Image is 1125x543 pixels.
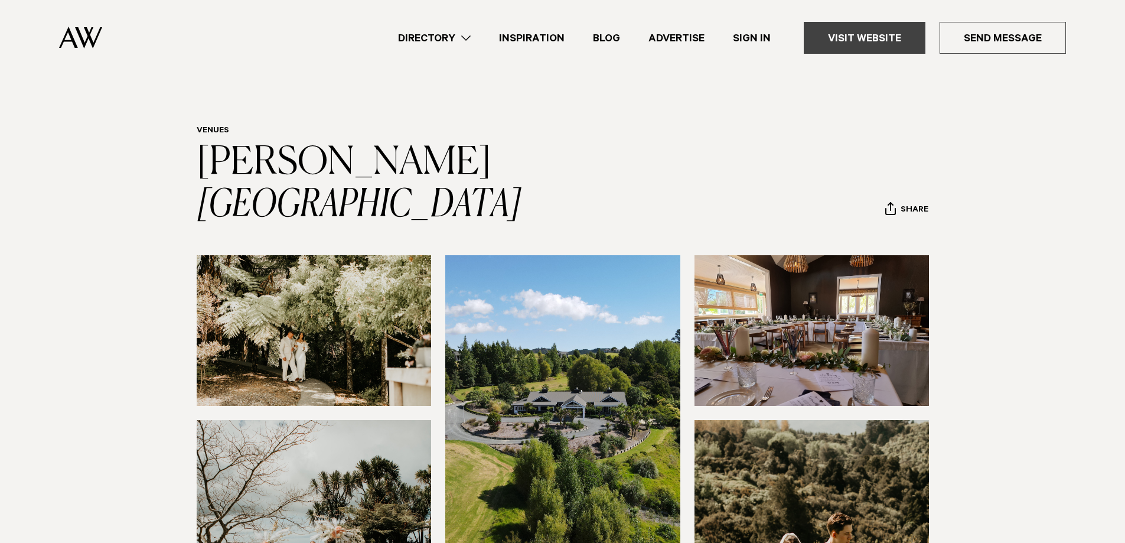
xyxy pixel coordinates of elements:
[579,30,634,46] a: Blog
[384,30,485,46] a: Directory
[804,22,925,54] a: Visit Website
[719,30,785,46] a: Sign In
[485,30,579,46] a: Inspiration
[885,201,929,219] button: Share
[901,205,928,216] span: Share
[634,30,719,46] a: Advertise
[59,27,102,48] img: Auckland Weddings Logo
[940,22,1066,54] a: Send Message
[197,144,521,225] a: [PERSON_NAME][GEOGRAPHIC_DATA]
[197,126,229,136] a: Venues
